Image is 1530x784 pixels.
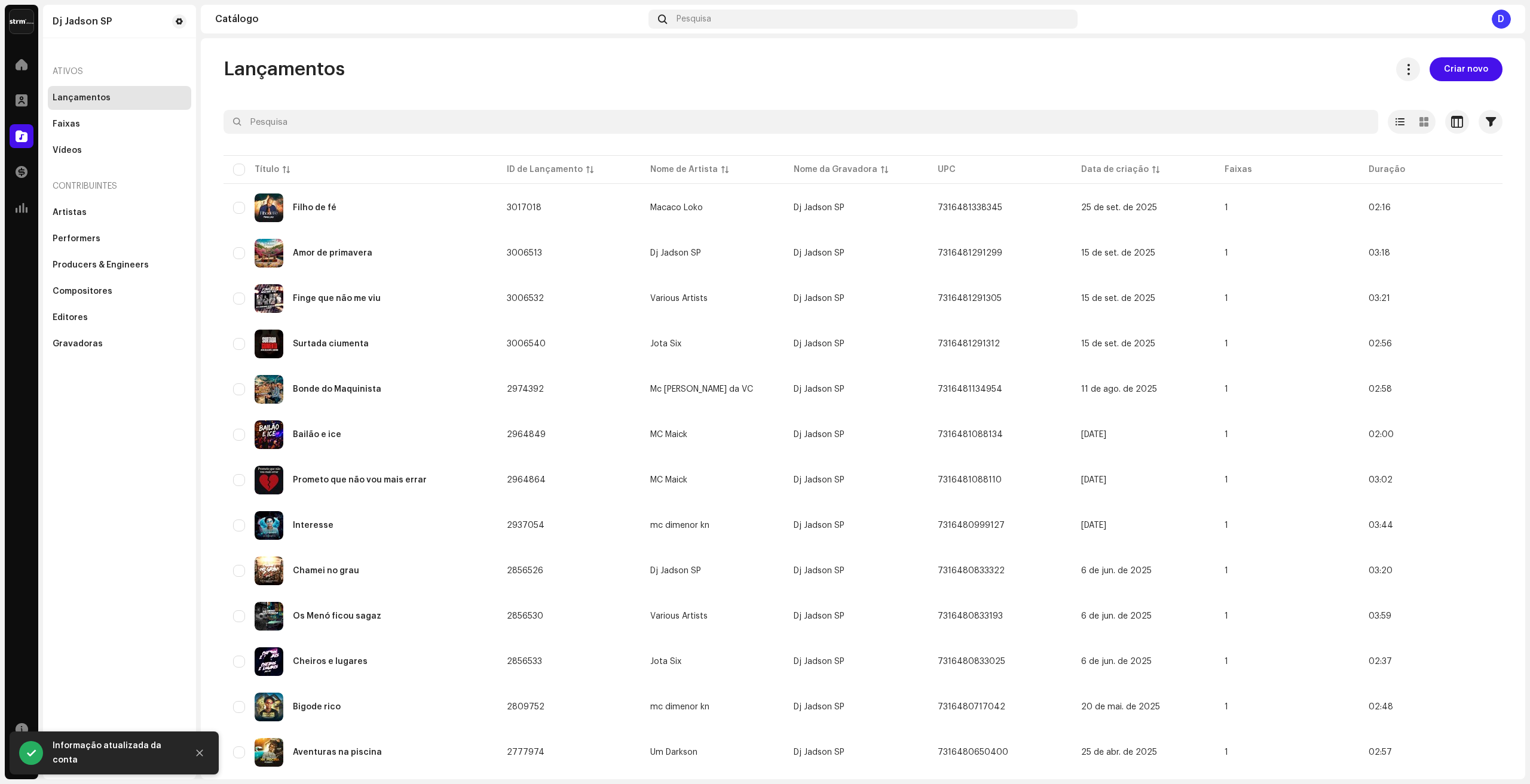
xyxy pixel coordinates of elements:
div: mc dimenor kn [650,703,709,711]
span: Dj Jadson SP [794,476,844,484]
span: Dj Jadson SP [794,748,844,757]
div: Aventuras na piscina [293,748,382,757]
span: 15 de set. de 2025 [1081,249,1155,257]
span: 02:16 [1369,204,1391,212]
span: 03:18 [1369,249,1390,257]
span: 1 [1225,521,1228,530]
div: Artistas [53,208,87,217]
span: Dj Jadson SP [794,431,844,439]
span: Dj Jadson SP [794,340,844,348]
span: 1 [1225,703,1228,711]
div: Compositores [53,287,112,296]
span: 1 [1225,748,1228,757]
div: Prometo que não vou mais errar [293,476,427,484]
div: Nome de Artista [650,164,718,176]
span: 25 de abr. de 2025 [1081,748,1157,757]
span: 2937054 [507,521,544,530]
span: Dj Jadson SP [650,567,775,575]
span: 3006513 [507,249,542,257]
span: 2856526 [507,567,543,575]
span: 20 de mai. de 2025 [1081,703,1160,711]
span: Dj Jadson SP [650,249,775,257]
re-m-nav-item: Vídeos [48,139,191,162]
img: 551f9631-30e4-4410-84c2-a4cec958b6f3 [255,375,283,404]
img: c55344a9-1e06-4eaf-b71b-2834683350e0 [255,511,283,540]
img: 1e8342a2-2972-4db5-b9b8-d10dafb0108b [255,602,283,631]
span: 25 de set. de 2025 [1081,204,1157,212]
span: Dj Jadson SP [794,294,844,303]
span: Macaco Loko [650,204,775,212]
re-m-nav-item: Lançamentos [48,86,191,110]
div: MC Maick [650,476,687,484]
span: 6 de jun. de 2025 [1081,612,1152,620]
div: MC Maick [650,431,687,439]
span: MC Maick [650,476,775,484]
span: 7316480833193 [938,612,1003,620]
span: Dj Jadson SP [794,567,844,575]
span: Dj Jadson SP [794,612,844,620]
re-m-nav-item: Gravadoras [48,332,191,356]
div: mc dimenor kn [650,521,709,530]
span: 02:00 [1369,431,1394,439]
div: Finge que não me viu [293,294,381,303]
span: Dj Jadson SP [794,521,844,530]
div: Interesse [293,521,333,530]
span: 7316481338345 [938,204,1002,212]
img: 7a6d8b75-f0da-48cf-a0f8-349d024c0617 [255,239,283,268]
div: Dj Jadson SP [53,17,112,26]
div: Performers [53,234,100,244]
img: 717a558f-3352-4895-8e0e-19f191712067 [255,647,283,676]
span: 7316481291305 [938,294,1002,303]
re-m-nav-item: Artistas [48,201,191,225]
span: Jota Six [650,657,775,666]
div: Editores [53,313,88,322]
div: Dj Jadson SP [650,567,701,575]
span: 7316480999127 [938,521,1005,530]
div: Producers & Engineers [53,260,149,270]
div: Vídeos [53,146,82,155]
div: Gravadoras [53,339,103,349]
span: mc dimenor kn [650,703,775,711]
span: 7316480833025 [938,657,1005,666]
re-m-nav-item: Producers & Engineers [48,253,191,277]
div: Various Artists [650,612,708,620]
span: Various Artists [650,612,775,620]
input: Pesquisa [224,110,1378,134]
img: 82b2893b-2b38-4344-adee-570f853a8b69 [255,557,283,585]
span: Criar novo [1444,57,1488,81]
div: Cheiros e lugares [293,657,368,666]
div: Filho de fé [293,204,336,212]
span: 1 [1225,657,1228,666]
div: Jota Six [650,657,681,666]
button: Close [188,741,212,765]
span: 2974392 [507,385,544,393]
span: 7316481291312 [938,340,1000,348]
div: Macaco Loko [650,204,703,212]
re-a-nav-header: Ativos [48,57,191,86]
span: 7316481291299 [938,249,1002,257]
div: Lançamentos [53,93,111,103]
div: Bigode rico [293,703,341,711]
span: 3006532 [507,294,544,303]
div: Bonde do Maquinista [293,385,381,393]
span: 11 de ago. de 2025 [1081,385,1157,393]
span: 03:44 [1369,521,1393,530]
span: 02:58 [1369,385,1392,393]
span: 6 de jun. de 2025 [1081,567,1152,575]
span: 31 de jul. de 2025 [1081,431,1106,439]
span: 1 [1225,249,1228,257]
span: Mc Felipinho da VC [650,385,775,393]
span: Dj Jadson SP [794,657,844,666]
re-m-nav-item: Editores [48,306,191,330]
div: Informação atualizada da conta [53,739,178,767]
div: Jota Six [650,340,681,348]
span: 7316481088134 [938,431,1003,439]
span: MC Maick [650,431,775,439]
span: 02:37 [1369,657,1392,666]
span: 2809752 [507,703,544,711]
div: Título [255,164,279,176]
span: 6 de jun. de 2025 [1081,657,1152,666]
span: 1 [1225,567,1228,575]
span: mc dimenor kn [650,521,775,530]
